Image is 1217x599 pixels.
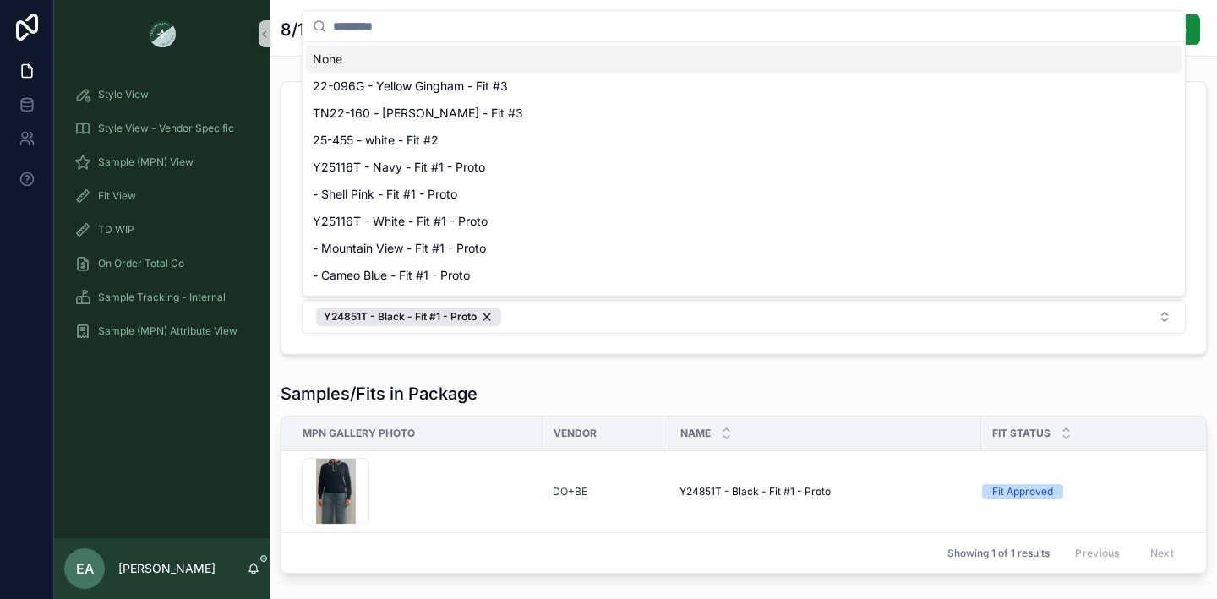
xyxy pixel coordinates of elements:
span: Fit View [98,189,136,203]
span: Sample (MPN) Attribute View [98,324,237,338]
a: On Order Total Co [64,248,260,279]
span: Y25116T - Navy - Fit #1 - Proto [313,159,485,176]
div: Suggestions [303,42,1185,296]
div: None [306,46,1182,73]
h1: Samples/Fits in Package [281,382,478,406]
h1: 8/11 SENT [281,18,360,41]
span: MPN Gallery Photo [303,427,415,440]
img: App logo [149,20,176,47]
span: 22-096G - Yellow Gingham - Fit #3 [313,78,508,95]
span: On Order Total Co [98,257,184,270]
a: Sample Tracking - Internal [64,282,260,313]
span: - Cameo Blue - Fit #1 - Proto [313,267,470,284]
a: Style View - Vendor Specific [64,113,260,144]
span: Name [680,427,711,440]
a: Sample (MPN) Attribute View [64,316,260,346]
span: TD WIP [98,223,134,237]
span: Sample Tracking - Internal [98,291,226,304]
span: Vendor [554,427,597,440]
a: Sample (MPN) View [64,147,260,177]
span: Y24851T - Black - Fit #1 - Proto [679,485,831,498]
span: 25-455 - white - Fit #2 [313,132,439,149]
span: - Mountain View - Fit #1 - Proto [313,240,486,257]
span: - Shell Pink - Fit #1 - Proto [313,186,457,203]
a: Style View [64,79,260,110]
div: Fit Approved [992,484,1053,499]
span: Y25116T - White - Fit #1 - Proto [313,213,488,230]
button: Select Button [302,300,1186,334]
p: [PERSON_NAME] [118,560,216,577]
a: Fit View [64,181,260,211]
a: DO+BE [553,485,587,498]
a: TD WIP [64,215,260,245]
span: TN22-160 - [PERSON_NAME] - Fit #3 [313,105,523,122]
span: Sample (MPN) View [98,155,194,169]
span: EA [76,558,94,579]
span: - Faded Denim - Fit #1 - Proto [313,294,478,311]
span: Y24851T - Black - Fit #1 - Proto [324,310,477,324]
button: Unselect 1897 [316,308,501,326]
span: Showing 1 of 1 results [947,547,1050,560]
span: Fit Status [992,427,1051,440]
div: scrollable content [54,68,270,368]
span: Style View [98,88,149,101]
span: Style View - Vendor Specific [98,122,234,135]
